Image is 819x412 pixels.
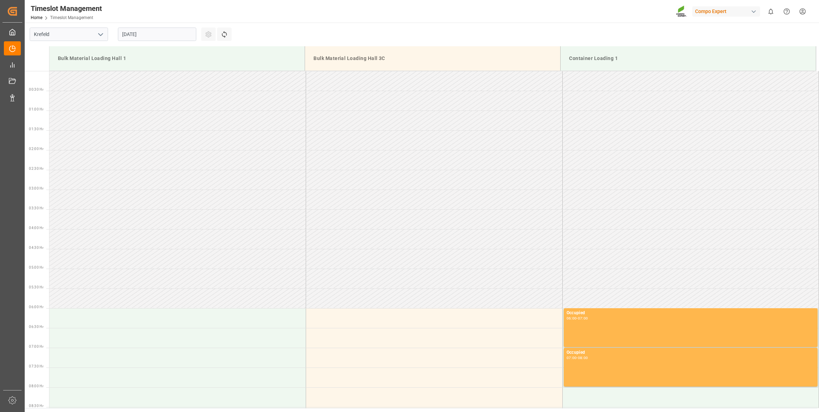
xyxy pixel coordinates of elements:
[779,4,795,19] button: Help Center
[118,28,196,41] input: DD.MM.YYYY
[29,345,43,348] span: 07:00 Hr
[567,356,577,359] div: 07:00
[29,325,43,329] span: 06:30 Hr
[578,317,588,320] div: 07:00
[29,88,43,91] span: 00:30 Hr
[676,5,687,18] img: Screenshot%202023-09-29%20at%2010.02.21.png_1712312052.png
[29,285,43,289] span: 05:30 Hr
[763,4,779,19] button: show 0 new notifications
[567,310,815,317] div: Occupied
[576,317,578,320] div: -
[30,28,108,41] input: Type to search/select
[29,226,43,230] span: 04:00 Hr
[31,3,102,14] div: Timeslot Management
[311,52,555,65] div: Bulk Material Loading Hall 3C
[29,265,43,269] span: 05:00 Hr
[29,384,43,388] span: 08:00 Hr
[55,52,299,65] div: Bulk Material Loading Hall 1
[692,6,760,17] div: Compo Expert
[95,29,106,40] button: open menu
[29,186,43,190] span: 03:00 Hr
[29,246,43,250] span: 04:30 Hr
[29,167,43,171] span: 02:30 Hr
[578,356,588,359] div: 08:00
[566,52,810,65] div: Container Loading 1
[29,147,43,151] span: 02:00 Hr
[29,305,43,309] span: 06:00 Hr
[29,404,43,408] span: 08:30 Hr
[576,356,578,359] div: -
[29,107,43,111] span: 01:00 Hr
[31,15,42,20] a: Home
[692,5,763,18] button: Compo Expert
[29,206,43,210] span: 03:30 Hr
[567,317,577,320] div: 06:00
[567,349,815,356] div: Occupied
[29,127,43,131] span: 01:30 Hr
[29,364,43,368] span: 07:30 Hr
